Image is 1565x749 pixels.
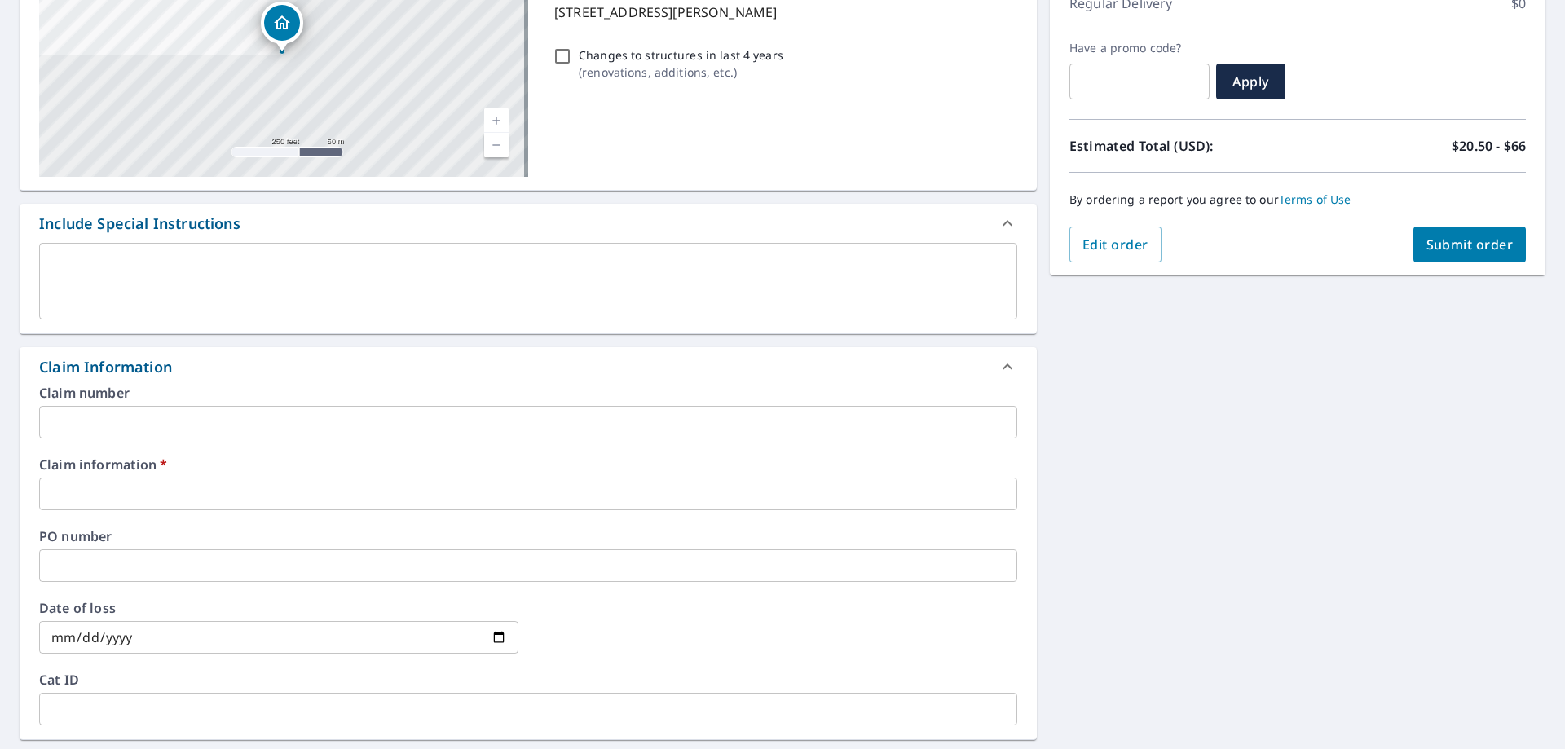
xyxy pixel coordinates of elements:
label: Claim information [39,458,1017,471]
p: [STREET_ADDRESS][PERSON_NAME] [554,2,1011,22]
button: Submit order [1413,227,1527,262]
span: Edit order [1082,236,1148,253]
span: Apply [1229,73,1272,90]
p: ( renovations, additions, etc. ) [579,64,783,81]
button: Apply [1216,64,1285,99]
span: Submit order [1426,236,1514,253]
div: Claim Information [20,347,1037,386]
label: PO number [39,530,1017,543]
label: Date of loss [39,601,518,615]
div: Claim Information [39,356,172,378]
label: Claim number [39,386,1017,399]
p: Changes to structures in last 4 years [579,46,783,64]
a: Current Level 17, Zoom Out [484,133,509,157]
label: Have a promo code? [1069,41,1210,55]
p: By ordering a report you agree to our [1069,192,1526,207]
p: Estimated Total (USD): [1069,136,1298,156]
a: Terms of Use [1279,192,1351,207]
p: $20.50 - $66 [1452,136,1526,156]
button: Edit order [1069,227,1162,262]
div: Dropped pin, building 1, Residential property, 1901 Neville Dr Louisville, KY 40216 [261,2,303,52]
div: Include Special Instructions [39,213,240,235]
div: Include Special Instructions [20,204,1037,243]
a: Current Level 17, Zoom In [484,108,509,133]
label: Cat ID [39,673,1017,686]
